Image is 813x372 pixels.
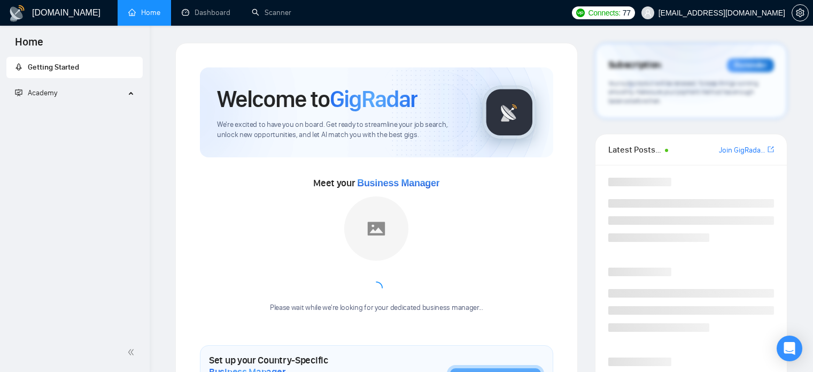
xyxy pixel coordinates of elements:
[608,56,661,74] span: Subscription
[792,9,808,17] span: setting
[644,9,652,17] span: user
[217,120,466,140] span: We're excited to have you on board. Get ready to streamline your job search, unlock new opportuni...
[313,177,439,189] span: Meet your
[15,63,22,71] span: rocket
[217,85,417,113] h1: Welcome to
[15,88,57,97] span: Academy
[128,8,160,17] a: homeHome
[576,9,585,17] img: upwork-logo.png
[483,86,536,139] img: gigradar-logo.png
[777,336,802,361] div: Open Intercom Messenger
[357,178,439,188] span: Business Manager
[768,145,774,154] span: export
[608,79,758,105] span: Your subscription will be renewed. To keep things running smoothly, make sure your payment method...
[28,88,57,97] span: Academy
[6,57,143,78] li: Getting Started
[6,34,52,57] span: Home
[127,347,138,358] span: double-left
[264,303,490,313] div: Please wait while we're looking for your dedicated business manager...
[608,143,662,156] span: Latest Posts from the GigRadar Community
[15,89,22,96] span: fund-projection-screen
[588,7,620,19] span: Connects:
[370,282,383,294] span: loading
[330,85,417,113] span: GigRadar
[719,145,765,156] a: Join GigRadar Slack Community
[28,63,79,72] span: Getting Started
[9,5,26,22] img: logo
[768,145,774,155] a: export
[182,8,230,17] a: dashboardDashboard
[623,7,631,19] span: 77
[252,8,291,17] a: searchScanner
[344,196,408,261] img: placeholder.png
[792,4,809,21] button: setting
[792,9,809,17] a: setting
[727,58,774,72] div: Reminder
